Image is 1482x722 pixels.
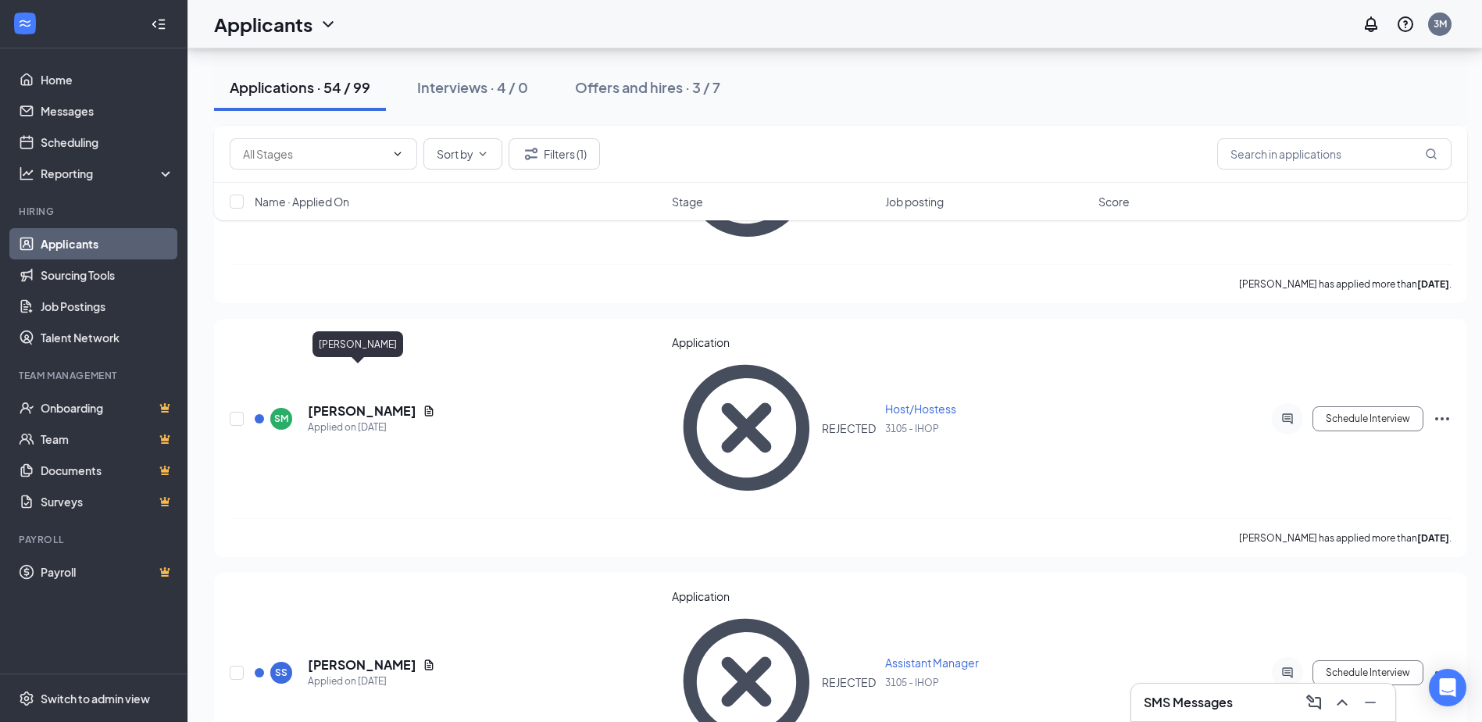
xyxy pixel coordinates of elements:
[308,420,435,435] div: Applied on [DATE]
[41,455,174,486] a: DocumentsCrown
[275,666,287,679] div: SS
[1312,660,1423,685] button: Schedule Interview
[151,16,166,32] svg: Collapse
[308,402,416,420] h5: [PERSON_NAME]
[1362,15,1380,34] svg: Notifications
[1396,15,1415,34] svg: QuestionInfo
[423,405,435,417] svg: Document
[885,423,939,434] span: 3105 - IHOP
[243,145,385,163] input: All Stages
[1417,278,1449,290] b: [DATE]
[1434,17,1447,30] div: 3M
[41,291,174,322] a: Job Postings
[1429,669,1466,706] div: Open Intercom Messenger
[1305,693,1323,712] svg: ComposeMessage
[41,691,150,706] div: Switch to admin view
[230,77,370,97] div: Applications · 54 / 99
[19,691,34,706] svg: Settings
[41,259,174,291] a: Sourcing Tools
[1417,532,1449,544] b: [DATE]
[1361,693,1380,712] svg: Minimize
[308,656,416,674] h5: [PERSON_NAME]
[1217,138,1452,170] input: Search in applications
[477,148,489,160] svg: ChevronDown
[417,77,528,97] div: Interviews · 4 / 0
[423,138,502,170] button: Sort byChevronDown
[308,674,435,689] div: Applied on [DATE]
[19,369,171,382] div: Team Management
[437,148,473,159] span: Sort by
[885,677,939,688] span: 3105 - IHOP
[822,420,876,436] div: REJECTED
[1433,409,1452,428] svg: Ellipses
[885,402,956,416] span: Host/Hostess
[1333,693,1352,712] svg: ChevronUp
[41,322,174,353] a: Talent Network
[17,16,33,31] svg: WorkstreamLogo
[822,674,876,690] div: REJECTED
[19,166,34,181] svg: Analysis
[319,15,337,34] svg: ChevronDown
[423,659,435,671] svg: Document
[1425,148,1437,160] svg: MagnifyingGlass
[41,95,174,127] a: Messages
[1278,413,1297,425] svg: ActiveChat
[214,11,312,38] h1: Applicants
[312,331,403,357] div: [PERSON_NAME]
[19,533,171,546] div: Payroll
[1098,194,1130,209] span: Score
[575,77,720,97] div: Offers and hires · 3 / 7
[1239,277,1452,291] p: [PERSON_NAME] has applied more than .
[522,145,541,163] svg: Filter
[1433,663,1452,682] svg: Ellipses
[672,353,821,502] svg: CrossCircle
[391,148,404,160] svg: ChevronDown
[885,656,979,670] span: Assistant Manager
[509,138,600,170] button: Filter Filters (1)
[1330,690,1355,715] button: ChevronUp
[1239,531,1452,545] p: [PERSON_NAME] has applied more than .
[41,392,174,424] a: OnboardingCrown
[1302,690,1327,715] button: ComposeMessage
[885,194,944,209] span: Job posting
[41,166,175,181] div: Reporting
[1312,406,1423,431] button: Schedule Interview
[672,194,703,209] span: Stage
[672,334,876,350] div: Application
[1278,667,1297,679] svg: ActiveChat
[41,424,174,455] a: TeamCrown
[19,205,171,218] div: Hiring
[41,228,174,259] a: Applicants
[41,127,174,158] a: Scheduling
[41,556,174,588] a: PayrollCrown
[1358,690,1383,715] button: Minimize
[255,194,349,209] span: Name · Applied On
[274,412,288,425] div: SM
[672,588,876,604] div: Application
[1144,694,1233,711] h3: SMS Messages
[41,486,174,517] a: SurveysCrown
[41,64,174,95] a: Home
